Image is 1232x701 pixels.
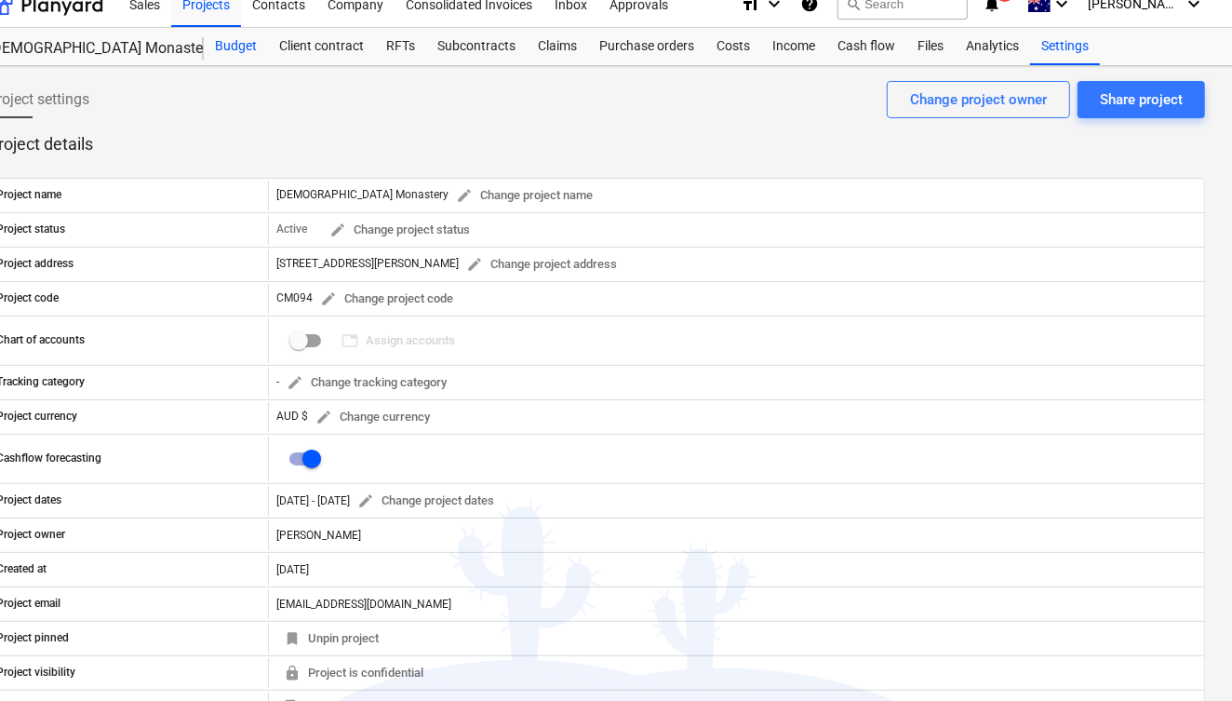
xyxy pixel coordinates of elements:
div: Change project owner [910,88,1047,112]
a: Costs [705,28,761,65]
iframe: Chat Widget [1139,612,1232,701]
a: Analytics [955,28,1030,65]
div: [STREET_ADDRESS][PERSON_NAME] [276,250,624,279]
div: [DATE] [268,555,1204,585]
button: Change currency [308,403,437,432]
a: Budget [204,28,268,65]
span: Change project status [329,220,470,241]
button: Change project owner [887,81,1070,118]
a: Claims [527,28,588,65]
div: CM094 [276,285,461,314]
span: edit [320,290,337,307]
div: - [276,369,454,398]
div: [DATE] - [DATE] [276,494,350,507]
a: Purchase orders [588,28,705,65]
button: Unpin project [276,625,386,654]
span: edit [357,492,374,509]
a: RFTs [375,28,426,65]
button: Change project status [322,216,477,245]
span: Change currency [315,407,430,428]
button: Change project code [313,285,461,314]
span: AUD $ [276,410,308,423]
span: edit [315,409,332,425]
a: Client contract [268,28,375,65]
a: Settings [1030,28,1100,65]
button: Change tracking category [279,369,454,398]
span: Change project address [466,254,617,276]
button: Change project address [459,250,624,279]
span: edit [456,187,473,204]
div: [EMAIL_ADDRESS][DOMAIN_NAME] [268,589,1204,619]
span: Change project dates [357,491,494,512]
div: Share project [1100,88,1183,112]
span: Project is confidential [284,663,423,684]
a: Cash flow [826,28,906,65]
span: Change tracking category [287,372,447,394]
p: Active [276,222,307,237]
span: Unpin project [284,628,379,650]
span: bookmark [284,630,301,647]
span: edit [329,222,346,238]
span: Change project name [456,185,593,207]
span: edit [287,374,303,391]
span: edit [466,256,483,273]
div: [DEMOGRAPHIC_DATA] Monastery [276,182,600,210]
a: Subcontracts [426,28,527,65]
span: locked [284,665,301,681]
a: Income [761,28,826,65]
button: Share project [1078,81,1205,118]
div: [PERSON_NAME] [268,520,1204,550]
a: Files [906,28,955,65]
button: Change project name [449,182,600,210]
button: Project is confidential [276,659,431,688]
button: Change project dates [350,487,502,516]
span: Change project code [320,289,453,310]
